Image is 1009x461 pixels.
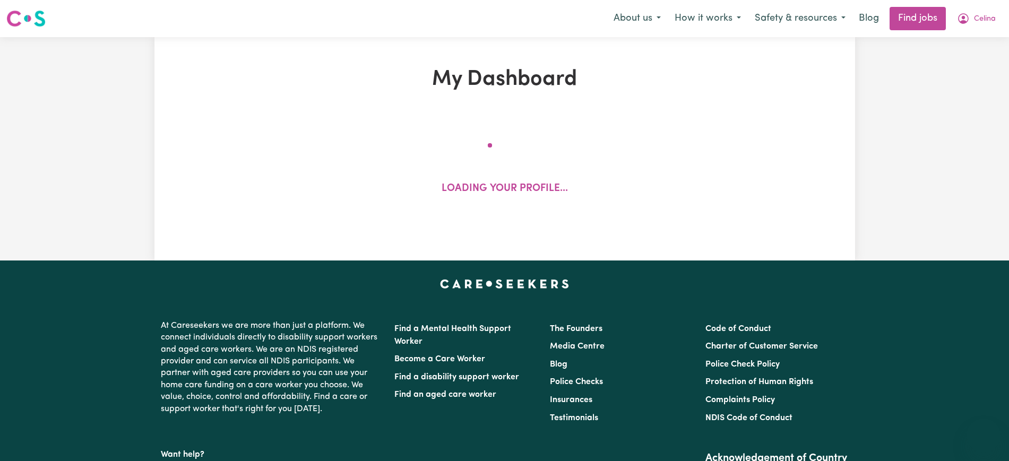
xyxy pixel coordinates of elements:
[394,325,511,346] a: Find a Mental Health Support Worker
[550,360,567,369] a: Blog
[550,414,598,422] a: Testimonials
[748,7,852,30] button: Safety & resources
[394,355,485,363] a: Become a Care Worker
[6,9,46,28] img: Careseekers logo
[550,396,592,404] a: Insurances
[394,390,496,399] a: Find an aged care worker
[705,342,818,351] a: Charter of Customer Service
[950,7,1003,30] button: My Account
[161,316,382,419] p: At Careseekers we are more than just a platform. We connect individuals directly to disability su...
[974,13,996,25] span: Celina
[442,181,568,197] p: Loading your profile...
[550,325,602,333] a: The Founders
[705,414,792,422] a: NDIS Code of Conduct
[668,7,748,30] button: How it works
[161,445,382,460] p: Want help?
[967,419,1001,453] iframe: Button to launch messaging window
[705,360,780,369] a: Police Check Policy
[705,378,813,386] a: Protection of Human Rights
[890,7,946,30] a: Find jobs
[394,373,519,381] a: Find a disability support worker
[607,7,668,30] button: About us
[550,342,605,351] a: Media Centre
[440,280,569,288] a: Careseekers home page
[852,7,885,30] a: Blog
[6,6,46,31] a: Careseekers logo
[550,378,603,386] a: Police Checks
[705,396,775,404] a: Complaints Policy
[705,325,771,333] a: Code of Conduct
[278,67,732,92] h1: My Dashboard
